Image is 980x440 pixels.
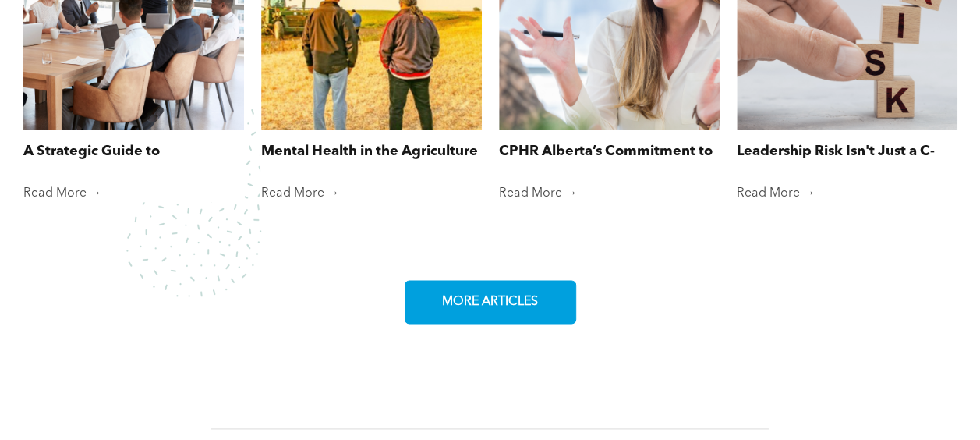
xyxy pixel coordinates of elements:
span: MORE ARTICLES [437,286,543,317]
a: A Strategic Guide to Organization Restructuring, Part 1 [23,141,244,162]
a: Read More → [737,186,957,201]
a: MORE ARTICLES [405,280,576,324]
a: Read More → [499,186,720,201]
a: Mental Health in the Agriculture Industry [261,141,482,162]
a: Leadership Risk Isn't Just a C-Suite Concern [737,141,957,162]
a: Read More → [23,186,244,201]
a: CPHR Alberta’s Commitment to Supporting Reservists [499,141,720,162]
a: Read More → [261,186,482,201]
